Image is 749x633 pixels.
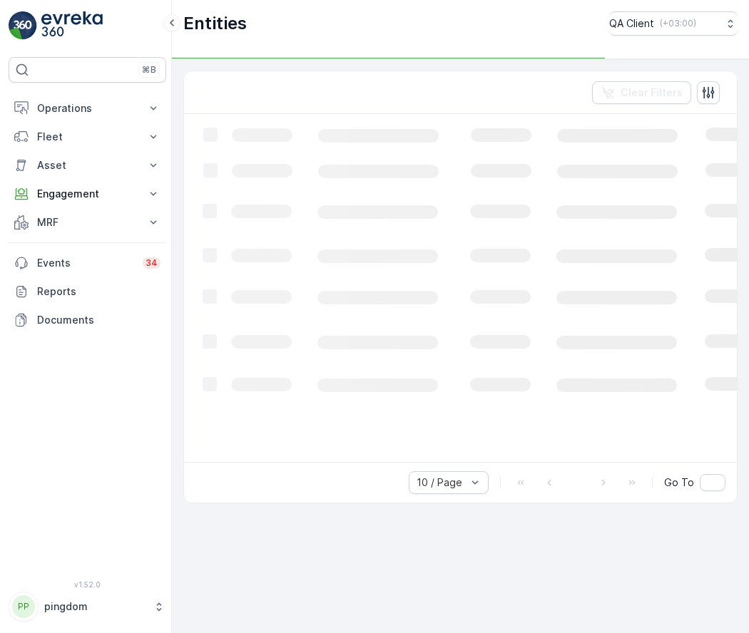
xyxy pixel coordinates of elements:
p: Fleet [37,130,138,144]
p: Engagement [37,187,138,201]
img: logo [9,11,37,40]
p: pingdom [44,599,146,614]
p: Asset [37,158,138,173]
button: PPpingdom [9,592,166,622]
button: QA Client(+03:00) [609,11,738,36]
p: ( +03:00 ) [660,18,696,29]
button: Asset [9,151,166,180]
p: 34 [146,257,158,269]
p: Clear Filters [621,86,683,100]
button: MRF [9,208,166,237]
div: PP [12,595,35,618]
button: Clear Filters [592,81,691,104]
button: Fleet [9,123,166,151]
img: logo_light-DOdMpM7g.png [41,11,103,40]
p: Reports [37,284,160,299]
p: Entities [183,12,247,35]
span: v 1.52.0 [9,580,166,589]
p: MRF [37,215,138,230]
p: Documents [37,313,160,327]
span: Go To [664,475,694,490]
p: Operations [37,101,138,115]
p: QA Client [609,16,654,31]
button: Operations [9,94,166,123]
a: Documents [9,306,166,334]
button: Engagement [9,180,166,208]
p: ⌘B [142,64,156,76]
a: Events34 [9,249,166,277]
p: Events [37,256,134,270]
a: Reports [9,277,166,306]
